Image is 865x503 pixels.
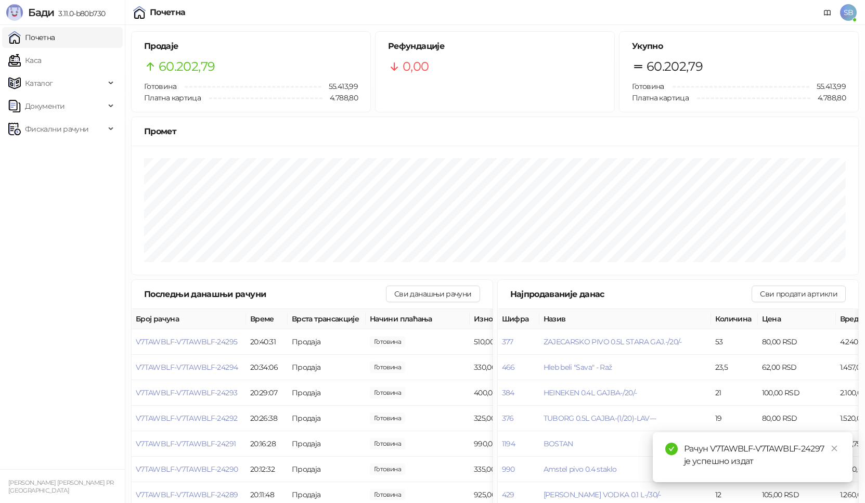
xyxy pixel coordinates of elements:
span: check-circle [665,443,678,455]
div: Последњи данашњи рачуни [144,288,386,301]
span: Готовина [632,82,664,91]
td: 20:40:31 [246,329,288,355]
button: ZAJECARSKO PIVO 0.5L STARA GAJ.-/20/- [544,337,682,346]
span: V7TAWBLF-V7TAWBLF-24289 [136,490,238,499]
button: V7TAWBLF-V7TAWBLF-24291 [136,439,236,448]
span: 3.11.0-b80b730 [54,9,105,18]
td: 16,15 [711,431,758,457]
td: Продаја [288,355,366,380]
span: SB [840,4,857,21]
span: Платна картица [632,93,689,102]
span: 0,00 [403,57,429,76]
span: 4.788,80 [810,92,846,104]
a: Почетна [8,27,55,48]
td: Продаја [288,457,366,482]
h5: Укупно [632,40,846,53]
button: Сви данашњи рачуни [386,286,480,302]
td: 62,00 RSD [758,355,836,380]
button: V7TAWBLF-V7TAWBLF-24292 [136,414,237,423]
button: Сви продати артикли [752,286,846,302]
th: Износ [470,309,548,329]
h5: Рефундације [388,40,602,53]
span: 60.202,79 [647,57,703,76]
th: Цена [758,309,836,329]
th: Време [246,309,288,329]
td: 45,00 RSD [758,431,836,457]
span: Бади [28,6,54,19]
span: Платна картица [144,93,201,102]
button: 429 [502,490,514,499]
button: V7TAWBLF-V7TAWBLF-24294 [136,363,238,372]
span: Готовина [144,82,176,91]
td: 325,00 RSD [470,406,548,431]
span: 60.202,79 [159,57,215,76]
th: Количина [711,309,758,329]
button: [PERSON_NAME] VODKA 0.1 L-/30/- [544,490,661,499]
a: Close [829,443,840,454]
span: 55.413,99 [321,81,358,92]
td: 20:16:28 [246,431,288,457]
td: 53 [711,329,758,355]
button: Amstel pivo 0.4 staklo [544,465,617,474]
td: 80,00 RSD [758,329,836,355]
button: BOSTAN [544,439,573,448]
td: 20:12:32 [246,457,288,482]
button: 1194 [502,439,515,448]
th: Број рачуна [132,309,246,329]
td: 20:34:06 [246,355,288,380]
td: 20:26:38 [246,406,288,431]
button: TUBORG 0.5L GAJBA-(1/20)-LAV--- [544,414,656,423]
span: 925,00 [370,489,405,500]
td: Продаја [288,431,366,457]
div: Рачун V7TAWBLF-V7TAWBLF-24297 је успешно издат [684,443,840,468]
span: 400,00 [370,387,405,398]
span: 990,00 [370,438,405,449]
td: 23,5 [711,355,758,380]
td: Продаја [288,380,366,406]
button: 466 [502,363,515,372]
span: 335,00 [370,463,405,475]
img: Logo [6,4,23,21]
button: 384 [502,388,514,397]
th: Начини плаћања [366,309,470,329]
button: 377 [502,337,513,346]
td: 80,00 RSD [758,406,836,431]
button: V7TAWBLF-V7TAWBLF-24293 [136,388,237,397]
span: 55.413,99 [809,81,846,92]
td: Продаја [288,329,366,355]
th: Шифра [498,309,539,329]
span: Фискални рачуни [25,119,88,139]
button: HEINEKEN 0.4L GAJBA-/20/- [544,388,637,397]
td: 990,00 RSD [470,431,548,457]
span: Каталог [25,73,53,94]
a: Каса [8,50,41,71]
td: 400,00 RSD [470,380,548,406]
span: 325,00 [370,412,405,424]
button: V7TAWBLF-V7TAWBLF-24295 [136,337,237,346]
h5: Продаје [144,40,358,53]
div: Најпродаваније данас [510,288,752,301]
div: Почетна [150,8,186,17]
td: Продаја [288,406,366,431]
span: V7TAWBLF-V7TAWBLF-24290 [136,465,238,474]
button: 376 [502,414,514,423]
span: 4.788,80 [322,92,358,104]
th: Врста трансакције [288,309,366,329]
button: Hleb beli "Sava" - Raž [544,363,612,372]
span: close [831,445,838,452]
div: Промет [144,125,846,138]
td: 510,00 RSD [470,329,548,355]
a: Документација [819,4,836,21]
td: 19 [711,406,758,431]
